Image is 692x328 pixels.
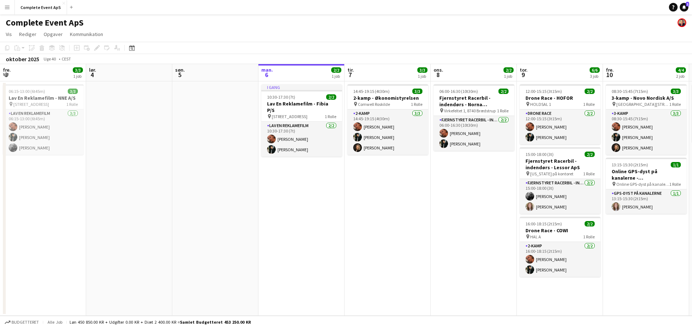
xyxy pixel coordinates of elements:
[272,114,307,119] span: [STREET_ADDRESS]
[606,67,614,73] span: fre.
[504,67,514,73] span: 2/2
[583,171,595,176] span: 1 Rolle
[520,95,600,101] h3: Drone Race - HOFOR
[434,84,514,151] app-job-card: 06:00-16:30 (10t30m)2/2Fjernstyret Racerbil - indendørs - Norna Playgrounds A/S Virkefeltet 1, 87...
[3,30,15,39] a: Vis
[6,17,84,28] h1: Complete Event ApS
[3,95,84,101] h3: Lav En Reklamefilm - NNE A/S
[590,67,600,73] span: 6/6
[89,67,96,73] span: lør.
[520,147,600,214] app-job-card: 15:00-18:00 (3t)2/2Fjernstyret Racerbil - indendørs - Lessor ApS [US_STATE] på kontoret1 RolleFje...
[520,84,600,144] app-job-card: 12:00-15:15 (3t15m)2/2Drone Race - HOFOR HOLDSAL 11 RolleDrone Race2/212:00-15:15 (3t15m)[PERSON_...
[585,221,595,226] span: 2/2
[9,89,45,94] span: 06:15-13:00 (6t45m)
[3,109,84,155] app-card-role: Lav En Reklamefilm3/306:15-13:00 (6t45m)[PERSON_NAME][PERSON_NAME][PERSON_NAME]
[261,100,342,113] h3: Lav En Reklamefilm - Fibia P/S
[332,73,341,79] div: 1 job
[616,181,669,187] span: Online GPS-dyst på kanalerne
[16,30,39,39] a: Rediger
[678,18,686,27] app-user-avatar: Christian Brøckner
[260,71,273,79] span: 6
[325,114,336,119] span: 1 Rolle
[41,56,59,62] span: Uge 40
[525,152,554,157] span: 15:00-18:00 (3t)
[15,0,67,14] button: Complete Event ApS
[606,189,687,214] app-card-role: GPS-dyst på kanalerne1/113:15-15:30 (2t15m)[PERSON_NAME]
[680,3,688,12] a: 1
[12,320,39,325] span: Budgetteret
[418,73,427,79] div: 1 job
[520,242,600,277] app-card-role: 2-kamp2/216:00-18:15 (2t15m)[PERSON_NAME][PERSON_NAME]
[616,102,669,107] span: [GEOGRAPHIC_DATA][STREET_ADDRESS][GEOGRAPHIC_DATA]
[70,31,103,37] span: Kommunikation
[606,168,687,181] h3: Online GPS-dyst på kanalerne - Udenrigsministeriet
[585,152,595,157] span: 2/2
[62,56,71,62] div: CEST
[267,94,295,100] span: 10:30-17:30 (7t)
[347,95,428,101] h3: 2-kamp - Økonomistyrelsen
[6,55,39,63] div: oktober 2025
[520,227,600,234] h3: Drone Race - COWI
[590,73,599,79] div: 3 job
[261,84,342,157] app-job-card: I gang10:30-17:30 (7t)2/2Lav En Reklamefilm - Fibia P/S [STREET_ADDRESS]1 RolleLav En Reklamefilm...
[519,71,528,79] span: 9
[439,89,478,94] span: 06:00-16:30 (10t30m)
[180,319,251,325] span: Samlet budgetteret 453 250.00 KR
[612,89,648,94] span: 08:30-15:45 (7t15m)
[434,95,514,108] h3: Fjernstyret Racerbil - indendørs - Norna Playgrounds A/S
[417,67,427,73] span: 3/3
[530,234,541,239] span: HAL A
[13,102,49,107] span: [STREET_ADDRESS]
[70,319,251,325] div: Løn 450 850.00 KR + Udgifter 0.00 KR + Diæt 2 400.00 KR =
[671,162,681,167] span: 1/1
[525,89,562,94] span: 12:00-15:15 (3t15m)
[67,30,106,39] a: Kommunikation
[66,102,78,107] span: 1 Rolle
[353,89,390,94] span: 14:45-19:15 (4t30m)
[261,67,273,73] span: man.
[606,84,687,155] app-job-card: 08:30-15:45 (7t15m)3/33-kamp - Novo Nordisk A/S [GEOGRAPHIC_DATA][STREET_ADDRESS][GEOGRAPHIC_DATA...
[585,89,595,94] span: 2/2
[326,94,336,100] span: 2/2
[331,67,341,73] span: 2/2
[175,67,185,73] span: søn.
[4,318,40,326] button: Budgetteret
[520,179,600,214] app-card-role: Fjernstyret Racerbil - indendørs2/215:00-18:00 (3t)[PERSON_NAME][PERSON_NAME]
[2,71,11,79] span: 3
[583,234,595,239] span: 1 Rolle
[346,71,354,79] span: 7
[3,84,84,155] app-job-card: 06:15-13:00 (6t45m)3/3Lav En Reklamefilm - NNE A/S [STREET_ADDRESS]1 RolleLav En Reklamefilm3/306...
[432,71,443,79] span: 8
[88,71,96,79] span: 4
[434,116,514,151] app-card-role: Fjernstyret Racerbil - indendørs2/206:00-16:30 (10t30m)[PERSON_NAME][PERSON_NAME]
[68,89,78,94] span: 3/3
[520,217,600,277] app-job-card: 16:00-18:15 (2t15m)2/2Drone Race - COWI HAL A1 Rolle2-kamp2/216:00-18:15 (2t15m)[PERSON_NAME][PER...
[44,31,63,37] span: Opgaver
[530,102,551,107] span: HOLDSAL 1
[73,73,83,79] div: 1 job
[411,102,422,107] span: 1 Rolle
[46,319,63,325] span: Alle job
[606,158,687,214] app-job-card: 13:15-15:30 (2t15m)1/1Online GPS-dyst på kanalerne - Udenrigsministeriet Online GPS-dyst på kanal...
[3,67,11,73] span: fre.
[504,73,513,79] div: 1 job
[605,71,614,79] span: 10
[669,102,681,107] span: 1 Rolle
[347,84,428,155] app-job-card: 14:45-19:15 (4t30m)3/32-kamp - Økonomistyrelsen Comwell Roskilde1 Rolle2-kamp3/314:45-19:15 (4t30...
[41,30,66,39] a: Opgaver
[497,108,509,113] span: 1 Rolle
[358,102,390,107] span: Comwell Roskilde
[434,67,443,73] span: ons.
[676,73,686,79] div: 2 job
[347,109,428,155] app-card-role: 2-kamp3/314:45-19:15 (4t30m)[PERSON_NAME][PERSON_NAME][PERSON_NAME]
[6,31,12,37] span: Vis
[520,158,600,171] h3: Fjernstyret Racerbil - indendørs - Lessor ApS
